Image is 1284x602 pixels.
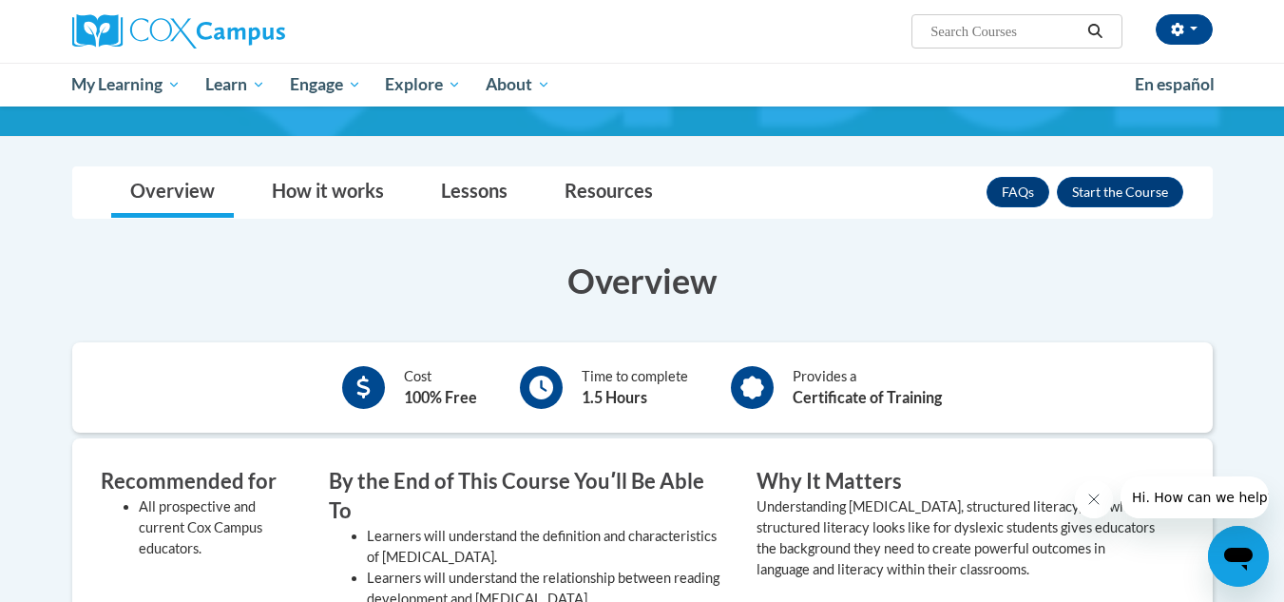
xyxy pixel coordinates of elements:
[1156,14,1213,45] button: Account Settings
[404,366,477,409] div: Cost
[111,167,234,218] a: Overview
[278,63,374,107] a: Engage
[193,63,278,107] a: Learn
[793,388,942,406] b: Certificate of Training
[205,73,265,96] span: Learn
[253,167,403,218] a: How it works
[582,388,647,406] b: 1.5 Hours
[72,257,1213,304] h3: Overview
[1135,74,1215,94] span: En español
[929,20,1081,43] input: Search Courses
[793,366,942,409] div: Provides a
[473,63,563,107] a: About
[757,498,1155,577] value: Understanding [MEDICAL_DATA], structured literacy, and what structured literacy looks like for dy...
[139,496,300,559] li: All prospective and current Cox Campus educators.
[1121,476,1269,518] iframe: Message from company
[546,167,672,218] a: Resources
[367,526,728,568] li: Learners will understand the definition and characteristics of [MEDICAL_DATA].
[1075,480,1113,518] iframe: Close message
[71,73,181,96] span: My Learning
[101,467,300,496] h3: Recommended for
[757,467,1156,496] h3: Why It Matters
[1057,177,1183,207] button: Enroll
[329,467,728,526] h3: By the End of This Course Youʹll Be Able To
[422,167,527,218] a: Lessons
[1208,526,1269,587] iframe: Button to launch messaging window
[44,63,1241,107] div: Main menu
[60,63,194,107] a: My Learning
[987,177,1049,207] a: FAQs
[290,73,361,96] span: Engage
[11,13,154,29] span: Hi. How can we help?
[72,14,433,49] a: Cox Campus
[486,73,550,96] span: About
[373,63,473,107] a: Explore
[1122,65,1227,105] a: En español
[1081,20,1109,43] button: Search
[404,388,477,406] b: 100% Free
[385,73,461,96] span: Explore
[72,14,285,49] img: Cox Campus
[582,366,688,409] div: Time to complete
